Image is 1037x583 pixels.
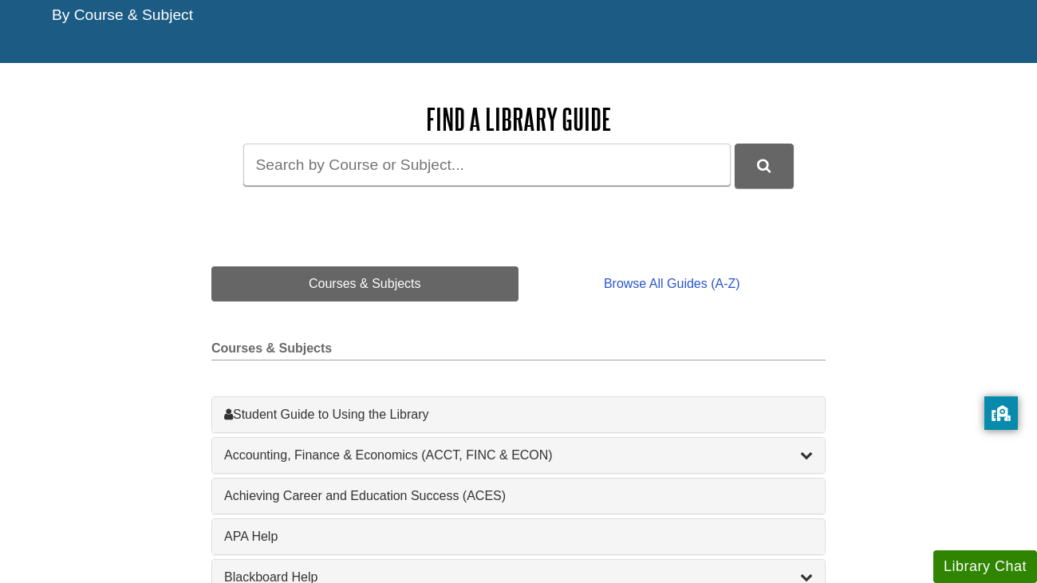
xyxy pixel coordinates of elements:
[224,527,813,546] a: APA Help
[211,103,826,136] h2: Find a Library Guide
[211,341,826,360] h2: Courses & Subjects
[224,446,813,465] a: Accounting, Finance & Economics (ACCT, FINC & ECON)
[518,266,826,301] a: Browse All Guides (A-Z)
[757,159,771,173] i: Search Library Guides
[933,550,1037,583] button: Library Chat
[984,396,1018,430] button: privacy banner
[243,144,731,186] input: Search by Course or Subject...
[52,4,985,27] div: By Course & Subject
[224,405,813,424] a: Student Guide to Using the Library
[735,144,794,187] button: DU Library Guides Search
[211,266,518,301] a: Courses & Subjects
[224,486,813,506] a: Achieving Career and Education Success (ACES)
